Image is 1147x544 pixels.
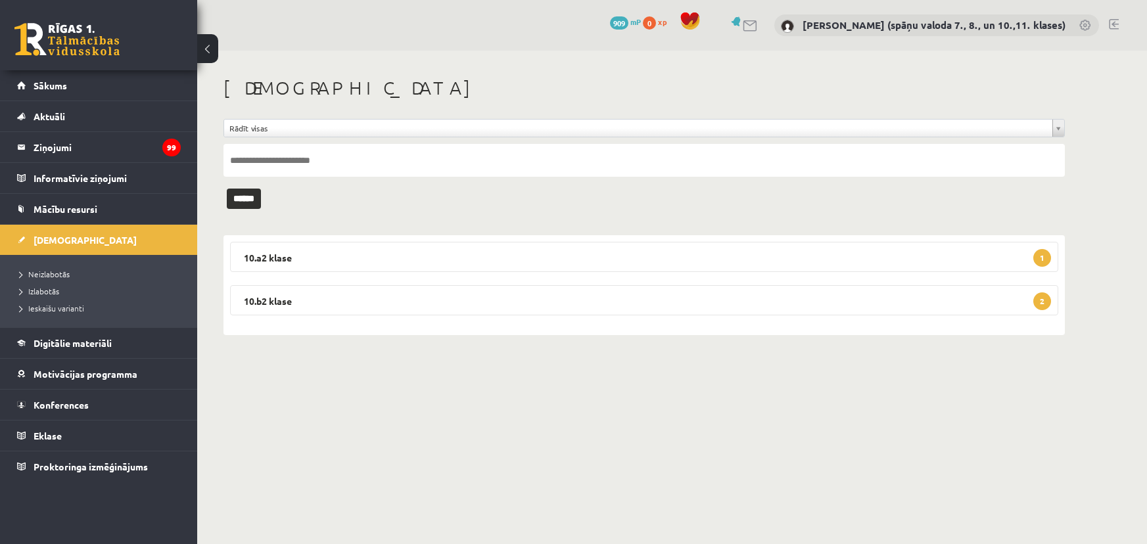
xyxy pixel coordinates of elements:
[230,242,1058,272] legend: 10.a2 klase
[17,194,181,224] a: Mācību resursi
[34,430,62,442] span: Eklase
[17,225,181,255] a: [DEMOGRAPHIC_DATA]
[17,328,181,358] a: Digitālie materiāli
[230,285,1058,315] legend: 10.b2 klase
[34,110,65,122] span: Aktuāli
[1033,292,1051,310] span: 2
[224,120,1064,137] a: Rādīt visas
[17,132,181,162] a: Ziņojumi99
[34,132,181,162] legend: Ziņojumi
[630,16,641,27] span: mP
[34,461,148,472] span: Proktoringa izmēģinājums
[781,20,794,33] img: Signe Sirmā (spāņu valoda 7., 8., un 10.,11. klases)
[610,16,641,27] a: 909 mP
[34,399,89,411] span: Konferences
[17,163,181,193] a: Informatīvie ziņojumi
[17,420,181,451] a: Eklase
[34,79,67,91] span: Sākums
[17,451,181,482] a: Proktoringa izmēģinājums
[803,18,1065,32] a: [PERSON_NAME] (spāņu valoda 7., 8., un 10.,11. klases)
[223,77,1065,99] h1: [DEMOGRAPHIC_DATA]
[17,101,181,131] a: Aktuāli
[1033,249,1051,267] span: 1
[20,269,70,279] span: Neizlabotās
[643,16,673,27] a: 0 xp
[20,303,84,313] span: Ieskaišu varianti
[20,268,184,280] a: Neizlabotās
[34,234,137,246] span: [DEMOGRAPHIC_DATA]
[20,285,184,297] a: Izlabotās
[34,163,181,193] legend: Informatīvie ziņojumi
[20,286,59,296] span: Izlabotās
[14,23,120,56] a: Rīgas 1. Tālmācības vidusskola
[658,16,667,27] span: xp
[162,139,181,156] i: 99
[643,16,656,30] span: 0
[17,359,181,389] a: Motivācijas programma
[34,203,97,215] span: Mācību resursi
[17,70,181,101] a: Sākums
[17,390,181,420] a: Konferences
[229,120,1047,137] span: Rādīt visas
[20,302,184,314] a: Ieskaišu varianti
[34,337,112,349] span: Digitālie materiāli
[34,368,137,380] span: Motivācijas programma
[610,16,628,30] span: 909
